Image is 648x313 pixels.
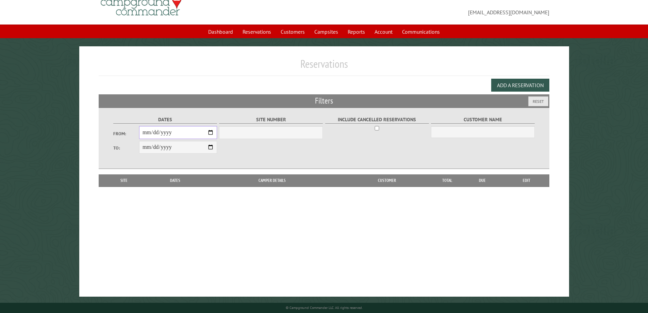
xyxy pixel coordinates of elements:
small: © Campground Commander LLC. All rights reserved. [286,306,363,310]
label: Customer Name [431,116,535,124]
a: Communications [398,25,444,38]
a: Reports [344,25,369,38]
th: Dates [146,174,204,187]
h1: Reservations [99,57,550,76]
label: To: [113,145,139,151]
label: Site Number [219,116,323,124]
a: Account [370,25,397,38]
th: Customer [340,174,434,187]
h2: Filters [99,94,550,107]
th: Edit [504,174,550,187]
th: Due [461,174,504,187]
a: Customers [277,25,309,38]
button: Reset [528,96,548,106]
a: Dashboard [204,25,237,38]
label: From: [113,130,139,137]
button: Add a Reservation [491,79,549,92]
th: Camper Details [204,174,340,187]
a: Campsites [310,25,342,38]
label: Dates [113,116,217,124]
label: Include Cancelled Reservations [325,116,429,124]
th: Total [434,174,461,187]
th: Site [102,174,146,187]
a: Reservations [238,25,275,38]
